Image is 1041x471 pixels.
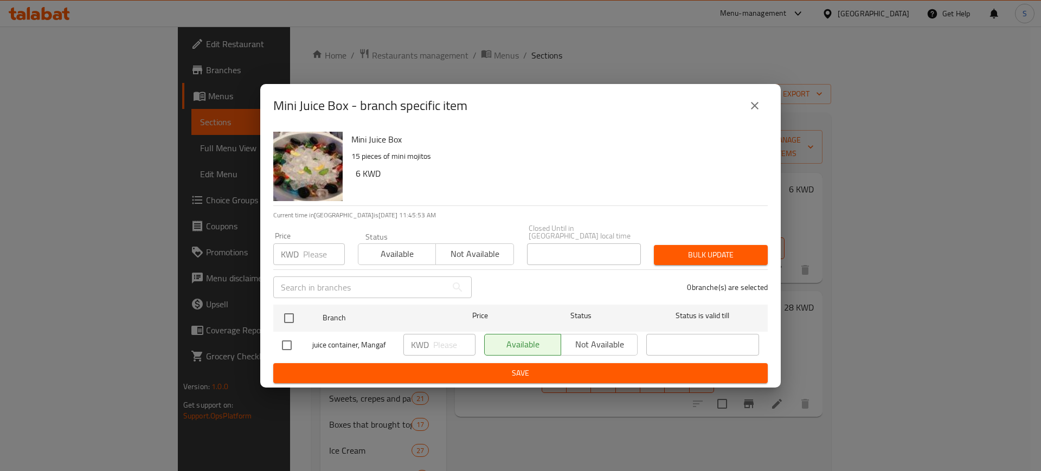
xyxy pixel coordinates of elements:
[433,334,475,356] input: Please enter price
[273,210,768,220] p: Current time in [GEOGRAPHIC_DATA] is [DATE] 11:45:53 AM
[444,309,516,322] span: Price
[273,276,447,298] input: Search in branches
[351,150,759,163] p: 15 pieces of mini mojitos
[281,248,299,261] p: KWD
[525,309,638,322] span: Status
[303,243,345,265] input: Please enter price
[440,246,509,262] span: Not available
[351,132,759,147] h6: Mini Juice Box
[687,282,768,293] p: 0 branche(s) are selected
[273,363,768,383] button: Save
[363,246,432,262] span: Available
[358,243,436,265] button: Available
[742,93,768,119] button: close
[411,338,429,351] p: KWD
[312,338,395,352] span: juice container, Mangaf
[282,366,759,380] span: Save
[663,248,759,262] span: Bulk update
[273,97,467,114] h2: Mini Juice Box - branch specific item
[435,243,513,265] button: Not available
[646,309,759,322] span: Status is valid till
[273,132,343,201] img: Mini Juice Box
[654,245,768,265] button: Bulk update
[323,311,435,325] span: Branch
[356,166,759,181] h6: 6 KWD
